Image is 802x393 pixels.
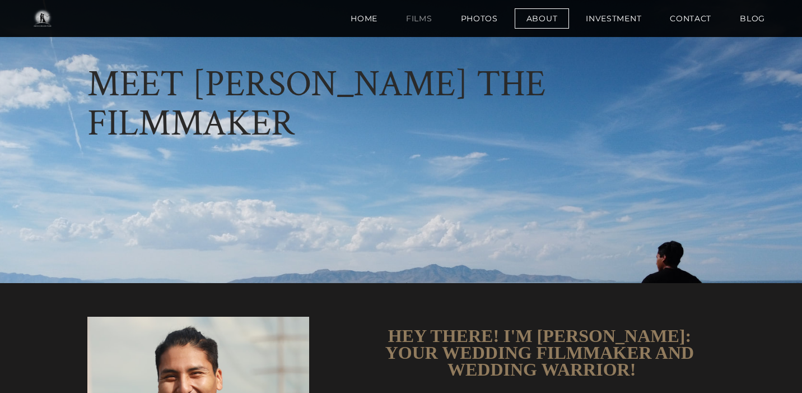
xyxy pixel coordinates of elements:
[385,326,694,380] font: Hey there! I'm [PERSON_NAME]: your wedding filmmaker and ​ WEDDIng warrior!
[728,8,777,29] a: BLOG
[658,8,723,29] a: Contact
[22,7,62,30] img: One in a Million Films | Los Angeles Wedding Videographer
[87,65,715,144] h2: MEET [PERSON_NAME] THE FILMMAKER
[339,8,389,29] a: Home
[515,8,570,29] a: About
[449,8,510,29] a: Photos
[574,8,653,29] a: Investment
[394,8,444,29] a: Films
